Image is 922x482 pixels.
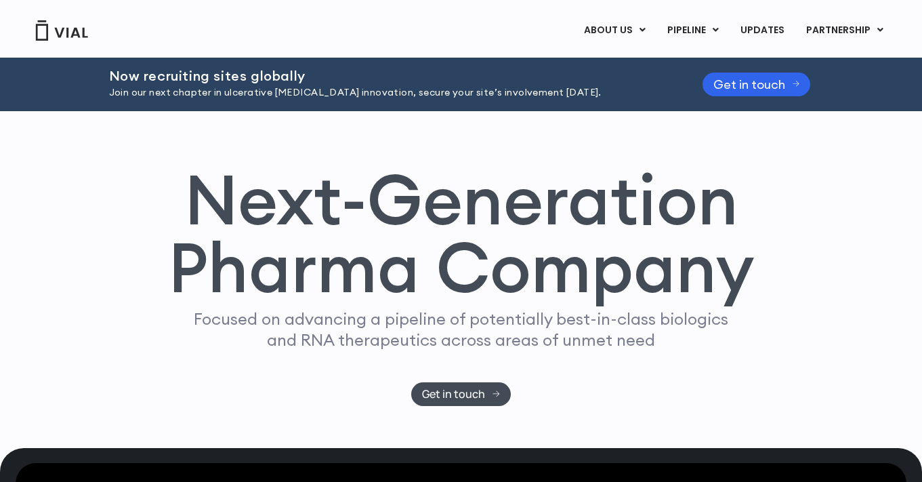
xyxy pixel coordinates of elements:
[422,389,485,399] span: Get in touch
[168,165,755,302] h1: Next-Generation Pharma Company
[109,68,669,83] h2: Now recruiting sites globally
[411,382,511,406] a: Get in touch
[109,85,669,100] p: Join our next chapter in ulcerative [MEDICAL_DATA] innovation, secure your site’s involvement [DA...
[35,20,89,41] img: Vial Logo
[656,19,729,42] a: PIPELINEMenu Toggle
[703,73,811,96] a: Get in touch
[713,79,785,89] span: Get in touch
[573,19,656,42] a: ABOUT USMenu Toggle
[730,19,795,42] a: UPDATES
[795,19,894,42] a: PARTNERSHIPMenu Toggle
[188,308,734,350] p: Focused on advancing a pipeline of potentially best-in-class biologics and RNA therapeutics acros...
